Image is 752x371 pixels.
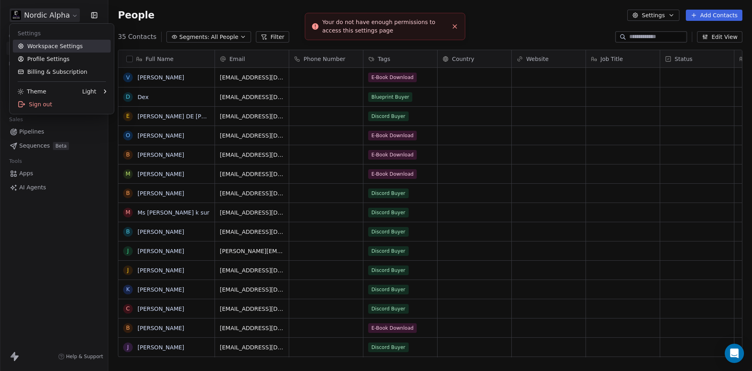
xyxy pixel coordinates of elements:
[13,98,111,111] div: Sign out
[18,87,46,95] div: Theme
[13,65,111,78] a: Billing & Subscription
[322,18,448,35] div: Your do not have enough permissions to access this settings page
[13,27,111,40] div: Settings
[13,40,111,53] a: Workspace Settings
[13,53,111,65] a: Profile Settings
[82,87,96,95] div: Light
[450,21,460,32] button: Close toast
